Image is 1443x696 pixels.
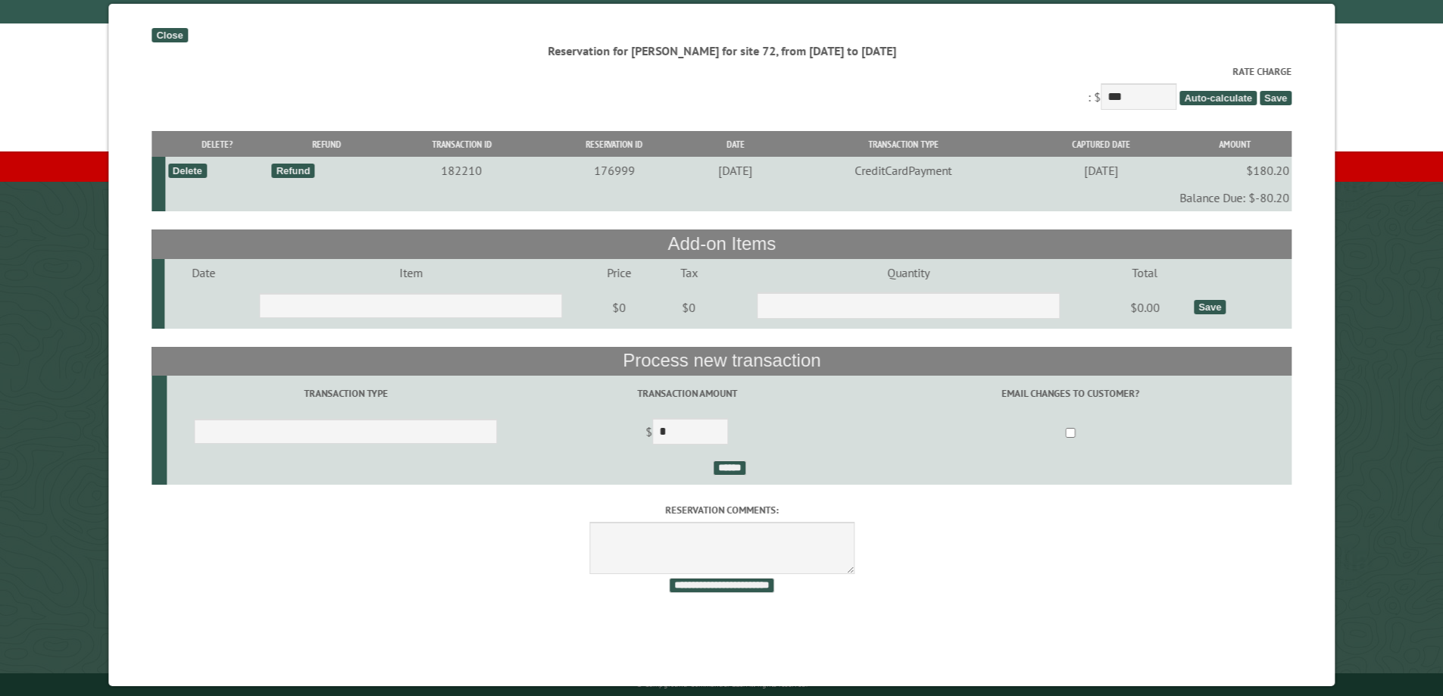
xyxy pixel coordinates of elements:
[151,229,1292,258] th: Add-on Items
[658,286,719,329] td: $0
[383,157,540,184] td: 182210
[269,131,383,158] th: Refund
[636,679,807,689] small: © Campground Commander LLC. All rights reserved.
[524,412,849,454] td: $
[1177,157,1292,184] td: $180.20
[1177,131,1292,158] th: Amount
[165,184,1292,211] td: Balance Due: $-80.20
[151,64,1292,79] label: Rate Charge
[169,386,522,401] label: Transaction Type
[539,131,689,158] th: Reservation ID
[658,259,719,286] td: Tax
[579,259,658,286] td: Price
[782,157,1024,184] td: CreditCardPayment
[719,259,1098,286] td: Quantity
[151,503,1292,517] label: Reservation comments:
[151,42,1292,59] div: Reservation for [PERSON_NAME] for site 72, from [DATE] to [DATE]
[383,131,540,158] th: Transaction ID
[689,157,781,184] td: [DATE]
[164,259,241,286] td: Date
[151,28,187,42] div: Close
[1024,131,1177,158] th: Captured Date
[579,286,658,329] td: $0
[1024,157,1177,184] td: [DATE]
[851,386,1289,401] label: Email changes to customer?
[151,64,1292,114] div: : $
[526,386,847,401] label: Transaction Amount
[165,131,269,158] th: Delete?
[1260,91,1292,105] span: Save
[1098,286,1191,329] td: $0.00
[539,157,689,184] td: 176999
[271,164,314,178] div: Refund
[689,131,781,158] th: Date
[151,347,1292,376] th: Process new transaction
[782,131,1024,158] th: Transaction Type
[1179,91,1257,105] span: Auto-calculate
[1098,259,1191,286] td: Total
[1194,300,1226,314] div: Save
[167,164,206,178] div: Delete
[242,259,579,286] td: Item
